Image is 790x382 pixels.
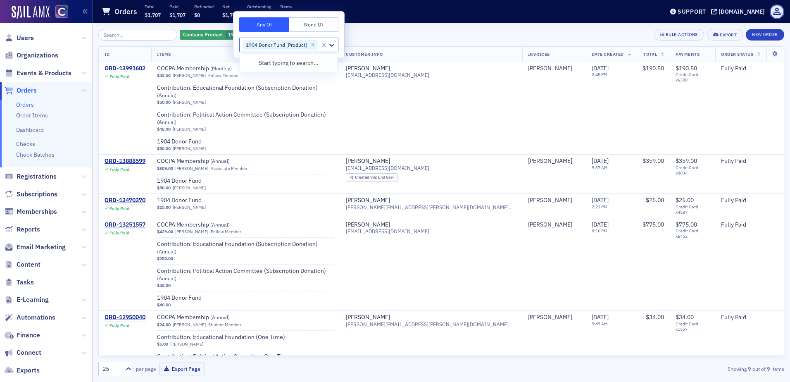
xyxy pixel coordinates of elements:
span: Payments [676,51,700,57]
a: [PERSON_NAME] [173,185,206,191]
span: Credit Card x6380 [676,72,709,83]
a: ORD-12950040 [105,314,145,321]
div: Fully Paid [109,230,129,236]
a: ORD-13251557 [105,221,145,229]
a: COCPA Membership (Monthly) [157,65,261,72]
div: [PERSON_NAME] [346,158,390,165]
span: Tasks [17,278,34,287]
span: Content [17,260,40,269]
p: Total [145,4,161,10]
a: ORD-13991602 [105,65,145,72]
span: ( Annual ) [157,275,176,282]
span: Contribution: Political Action Committee (Subscription Donation) [157,111,334,126]
div: [PERSON_NAME] [346,221,390,229]
div: [PERSON_NAME] [528,158,572,165]
span: Contribution: Political Action Committee (Subscription Donation) [157,267,334,282]
span: Total [643,51,657,57]
a: COCPA Membership (Annual) [157,221,261,229]
span: ( Annual ) [157,92,176,98]
a: [PERSON_NAME] [528,221,572,229]
div: Fully Paid [109,74,129,79]
button: Any Of [239,17,289,32]
a: COCPA Membership (Annual) [157,158,261,165]
a: [PERSON_NAME] [173,322,206,327]
span: [PERSON_NAME][EMAIL_ADDRESS][PERSON_NAME][DOMAIN_NAME][US_STATE] [346,204,516,210]
a: ORD-13470370 [105,197,145,204]
span: Created Via : [355,174,378,180]
a: Registrations [5,172,57,181]
span: $25.00 [646,196,664,204]
a: COCPA Membership (Annual) [157,314,261,321]
p: Paid [169,4,186,10]
a: E-Learning [5,295,49,304]
span: $25.00 [676,196,694,204]
button: Export Page [159,363,205,375]
span: $5.00 [157,341,168,347]
span: Subscriptions [17,190,57,199]
a: Content [5,260,40,269]
span: Order Status [721,51,753,57]
time: 2:23 PM [592,204,607,210]
span: 1904 Donor Fund [Product] [228,31,290,38]
span: $34.00 [646,313,664,321]
span: $775.00 [676,221,697,228]
div: Fully Paid [721,314,778,321]
span: [PERSON_NAME][EMAIL_ADDRESS][PERSON_NAME][DOMAIN_NAME] [346,321,509,327]
a: Contribution: Educational Foundation (Subscription Donation) (Annual) [157,84,334,99]
a: Contribution: Educational Foundation (Subscription Donation) (Annual) [157,241,334,255]
span: $1,707 [222,12,238,18]
div: Remove 1904 Donor Fund [Product] [308,40,317,50]
strong: 9 [747,365,752,372]
a: Contribution: Political Action Committee (Subscription Donation) (Annual) [157,267,334,282]
span: COCPA Membership [157,158,261,165]
div: 1904 Donor Fund [Product] [243,40,308,50]
span: Users [17,33,34,43]
a: Contribution: Political Action Committee (Subscription Donation) (Annual) [157,111,334,126]
span: Credit Card x1557 [676,321,709,332]
span: Customer Info [346,51,383,57]
div: Start typing to search… [240,55,337,71]
a: Organizations [5,51,58,60]
div: Associate Member [211,166,247,171]
div: Support [678,8,706,15]
p: Outstanding [247,4,271,10]
span: [DATE] [592,64,609,72]
a: [PERSON_NAME] [346,65,390,72]
a: 1904 Donor Fund [157,177,261,185]
span: Events & Products [17,69,71,78]
span: Organizations [17,51,58,60]
a: Exports [5,366,40,375]
div: ORD-13888599 [105,158,145,165]
a: Connect [5,348,41,357]
a: 1904 Donor Fund [157,197,261,204]
a: Orders [5,86,37,95]
span: $1,707 [145,12,161,18]
span: [EMAIL_ADDRESS][DOMAIN_NAME] [346,165,429,171]
span: $190.50 [642,64,664,72]
a: 1904 Donor Fund [157,138,261,146]
span: ( Annual ) [157,248,176,255]
span: $429.00 [157,229,173,234]
span: $48.00 [157,127,171,132]
a: [PERSON_NAME] [528,197,572,204]
div: [PERSON_NAME] [528,314,572,321]
button: Bulk Actions [654,29,704,41]
img: SailAMX [12,6,50,19]
time: 8:16 PM [592,228,607,234]
a: Finance [5,331,40,340]
div: Fully Paid [109,167,129,172]
a: [PERSON_NAME] [175,229,208,234]
div: Fully Paid [721,158,778,165]
span: Items [157,51,171,57]
span: $190.50 [676,64,697,72]
span: $34.00 [676,313,694,321]
div: 25 [102,365,121,373]
span: Sara Pierce [528,314,580,321]
span: $0 [194,12,200,18]
a: Check Batches [16,151,55,158]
